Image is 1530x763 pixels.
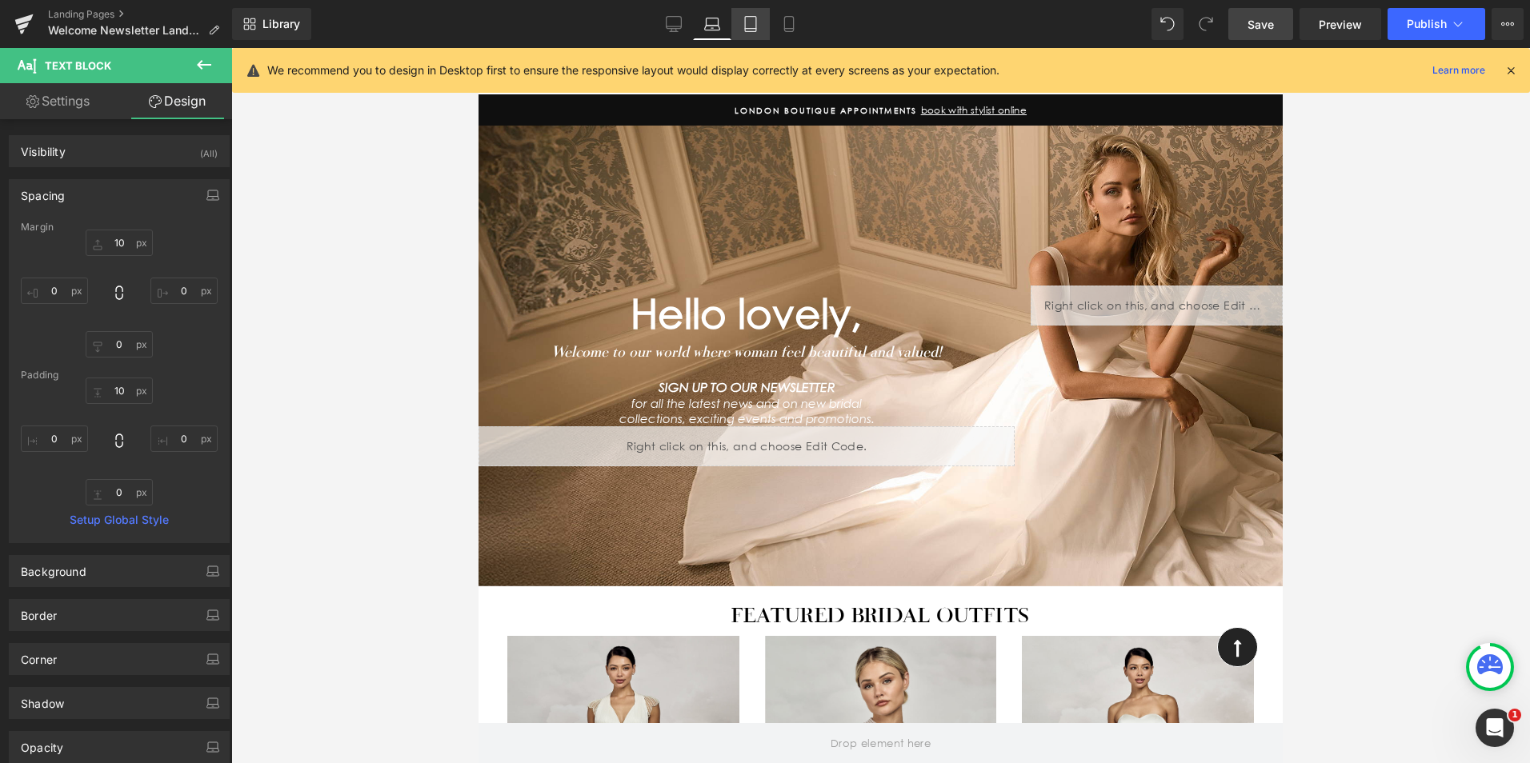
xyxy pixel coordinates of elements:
span: 1 [1508,709,1521,721]
div: Opacity [21,732,63,754]
a: Book an Appointment [275,2,463,30]
h1: Featured bridal outfits [12,554,792,579]
input: 0 [86,230,153,256]
button: Publish [1388,8,1485,40]
i: Welcome to our world where woman feel beautiful and valued! [73,294,463,312]
input: 0 [150,278,218,304]
span: Text Block [45,59,111,72]
div: Shadow [21,688,64,710]
iframe: Intercom live chat [1476,709,1514,747]
i: collections, exciting events and promotions. [141,364,396,378]
button: Undo [1152,8,1184,40]
a: Collections [158,2,276,30]
span: Preview [1319,16,1362,33]
input: 0 [86,378,153,404]
span: LONDON BOUTIQUE APPOINTMENTS [256,58,439,68]
input: 0 [86,331,153,358]
a: Laptop [693,8,731,40]
a: Find a Stockist [464,2,603,30]
div: Margin [21,222,218,233]
ul: Primary [32,2,772,30]
input: 0 [21,425,88,452]
input: 0 [150,425,218,452]
input: 0 [21,278,88,304]
input: 0 [86,479,153,505]
div: Border [21,600,57,622]
a: Tablet [731,8,770,40]
a: Learn more [1426,61,1492,80]
a: Design [119,83,235,119]
a: New Library [232,8,311,40]
a: Desktop [655,8,693,40]
a: Shop [98,2,158,30]
div: Spacing [21,180,65,202]
p: We recommend you to design in Desktop first to ensure the responsive layout would display correct... [267,62,999,79]
a: Mobile [770,8,808,40]
div: Corner [21,644,57,666]
i: SIGN UP TO OUR NEWSLETTER [180,332,357,347]
span: Library [262,17,300,31]
a: Our Brides [603,2,706,30]
span: book with stylist online [439,56,548,68]
a: Setup Global Style [21,513,218,526]
div: Visibility [21,136,66,158]
span: Save [1248,16,1274,33]
span: Welcome Newsletter Landing Page ([DATE]) [48,24,202,37]
div: Padding [21,370,218,381]
a: LONDON BOUTIQUE APPOINTMENTSbook with stylist online [36,54,768,70]
a: Landing Pages [48,8,232,21]
a: Preview [1300,8,1381,40]
button: Redo [1190,8,1222,40]
div: Background [21,556,86,578]
div: (All) [200,136,218,162]
span: Publish [1407,18,1447,30]
button: More [1492,8,1524,40]
i: for all the latest news and on new bridal [153,349,383,362]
